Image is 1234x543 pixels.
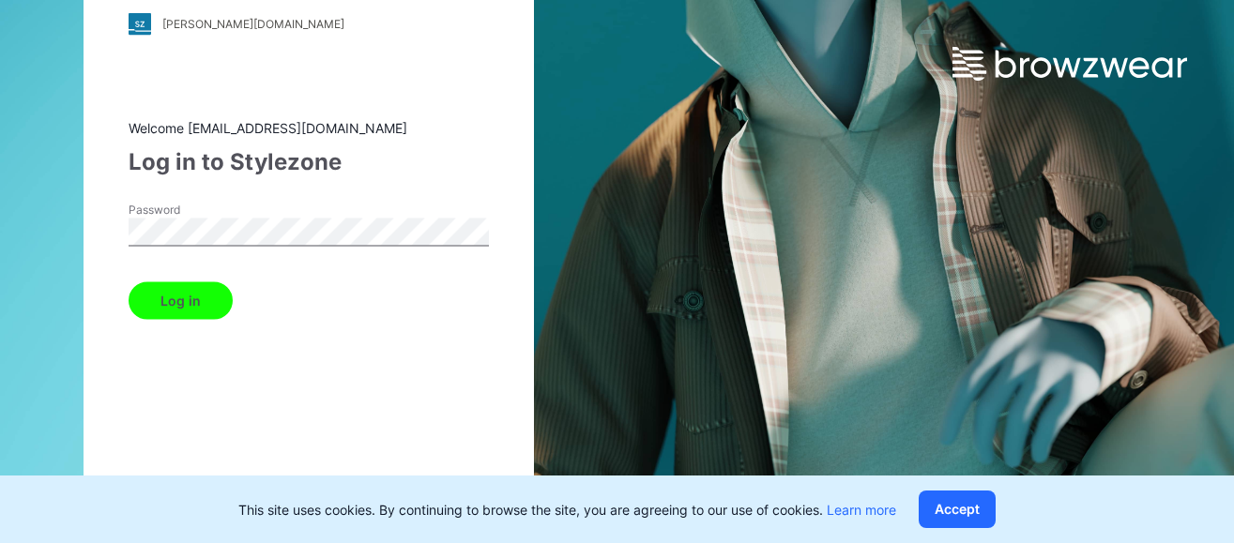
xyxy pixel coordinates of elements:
[129,201,260,218] label: Password
[827,502,896,518] a: Learn more
[238,500,896,520] p: This site uses cookies. By continuing to browse the site, you are agreeing to our use of cookies.
[129,281,233,319] button: Log in
[129,12,151,35] img: stylezone-logo.562084cfcfab977791bfbf7441f1a819.svg
[162,17,344,31] div: [PERSON_NAME][DOMAIN_NAME]
[919,490,996,528] button: Accept
[129,144,489,178] div: Log in to Stylezone
[952,47,1187,81] img: browzwear-logo.e42bd6dac1945053ebaf764b6aa21510.svg
[129,117,489,137] div: Welcome [EMAIL_ADDRESS][DOMAIN_NAME]
[129,12,489,35] a: [PERSON_NAME][DOMAIN_NAME]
